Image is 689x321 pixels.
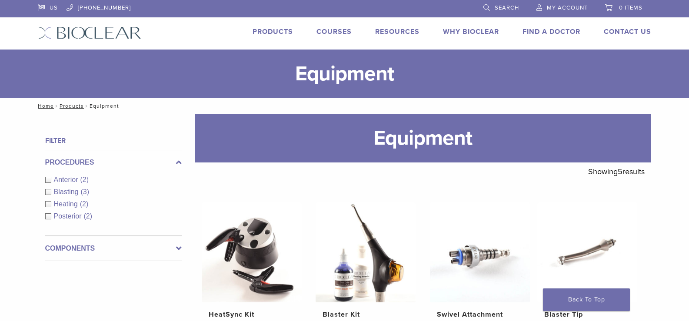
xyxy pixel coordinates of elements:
[60,103,84,109] a: Products
[437,309,523,320] h2: Swivel Attachment
[316,27,352,36] a: Courses
[209,309,295,320] h2: HeatSync Kit
[443,27,499,36] a: Why Bioclear
[543,288,630,311] a: Back To Top
[495,4,519,11] span: Search
[80,176,89,183] span: (2)
[604,27,651,36] a: Contact Us
[195,114,651,162] h1: Equipment
[202,202,302,302] img: HeatSync Kit
[38,26,141,39] img: Bioclear
[45,136,182,146] h4: Filter
[523,27,580,36] a: Find A Doctor
[54,200,80,208] span: Heating
[32,98,658,114] nav: Equipment
[430,202,530,302] img: Swivel Attachment
[80,200,89,208] span: (2)
[323,309,409,320] h2: Blaster Kit
[619,4,642,11] span: 0 items
[54,188,81,195] span: Blasting
[375,27,419,36] a: Resources
[54,104,60,108] span: /
[537,202,637,302] img: Blaster Tip
[54,176,80,183] span: Anterior
[84,212,93,220] span: (2)
[35,103,54,109] a: Home
[544,309,630,320] h2: Blaster Tip
[547,4,588,11] span: My Account
[84,104,90,108] span: /
[54,212,84,220] span: Posterior
[316,202,416,302] img: Blaster Kit
[588,162,645,181] p: Showing results
[45,157,182,168] label: Procedures
[618,167,622,176] span: 5
[80,188,89,195] span: (3)
[253,27,293,36] a: Products
[45,243,182,254] label: Components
